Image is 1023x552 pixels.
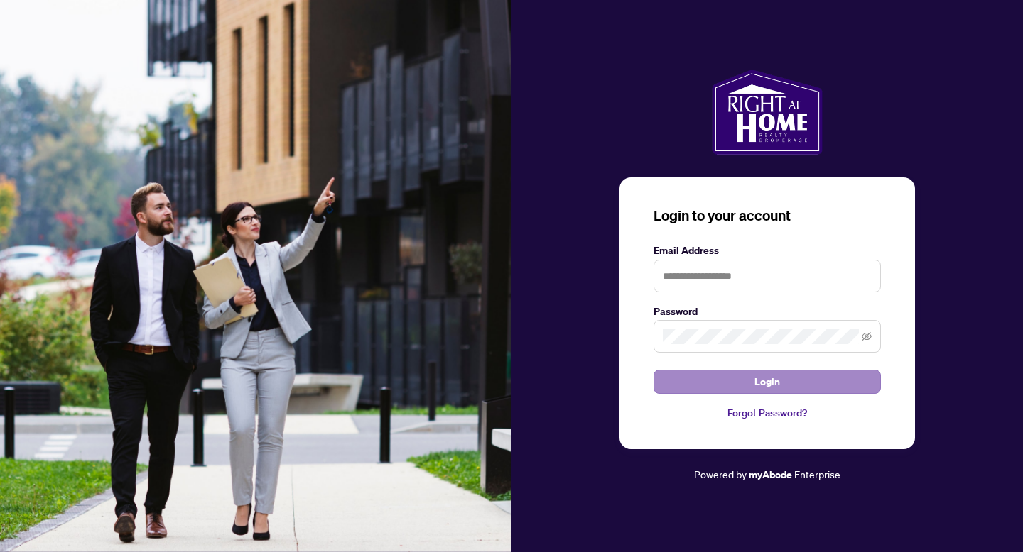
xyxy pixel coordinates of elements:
span: Powered by [694,468,747,480]
a: myAbode [749,467,792,482]
button: Login [654,370,881,394]
h3: Login to your account [654,206,881,226]
label: Password [654,304,881,319]
img: ma-logo [712,70,822,155]
span: Enterprise [794,468,840,480]
span: Login [754,370,780,393]
span: eye-invisible [862,331,872,341]
label: Email Address [654,243,881,258]
a: Forgot Password? [654,405,881,421]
